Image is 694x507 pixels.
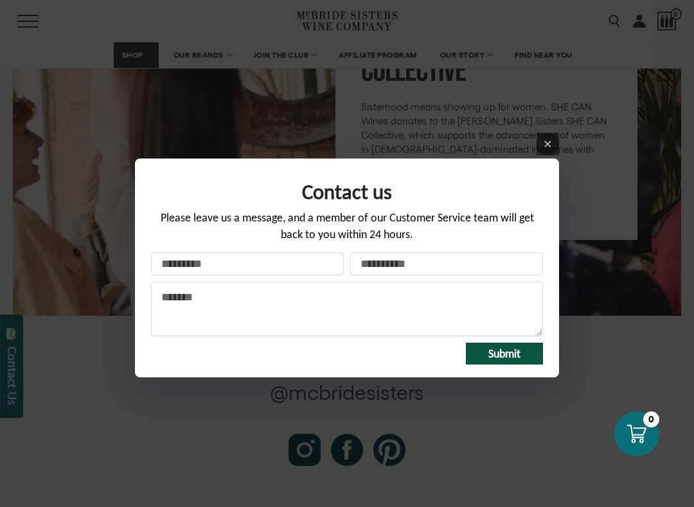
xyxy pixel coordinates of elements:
textarea: Message [151,282,543,336]
button: Submit [466,343,543,365]
span: Contact us [302,179,392,205]
span: Submit [488,347,520,361]
div: Form title [151,171,543,210]
input: Your email [350,252,543,275]
div: Please leave us a message, and a member of our Customer Service team will get back to you within ... [151,210,543,252]
div: 0 [643,411,659,427]
input: Your name [151,252,344,275]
